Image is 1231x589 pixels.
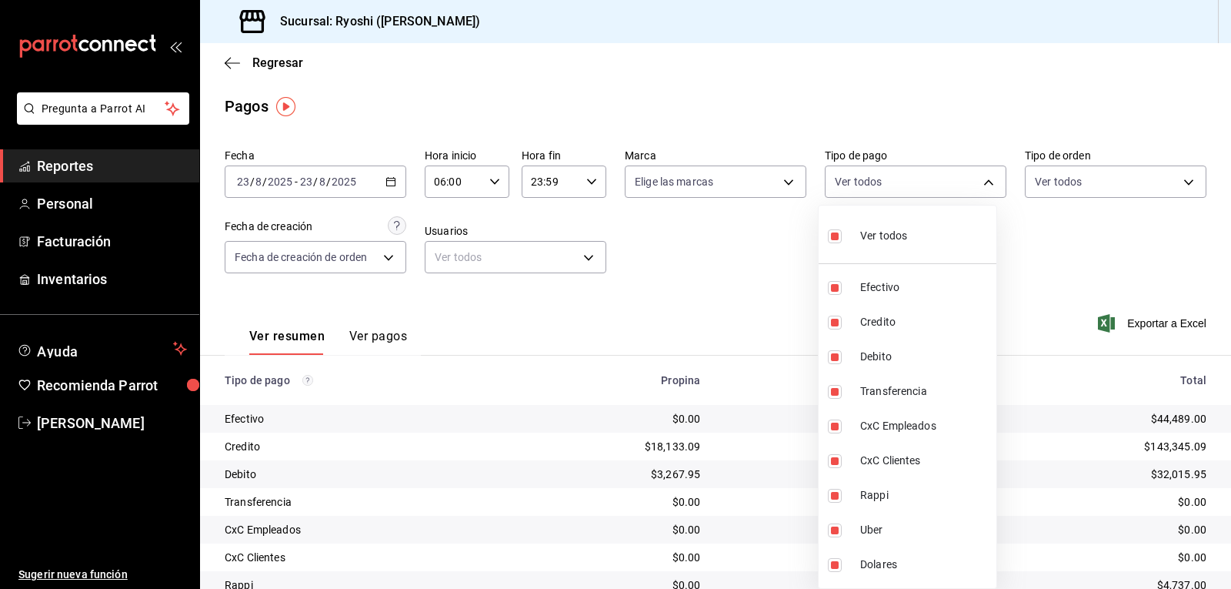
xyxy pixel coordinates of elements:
span: CxC Clientes [860,453,990,469]
span: Ver todos [860,228,907,244]
img: Tooltip marker [276,97,295,116]
span: Rappi [860,487,990,504]
span: Credito [860,314,990,330]
span: Uber [860,522,990,538]
span: Dolares [860,557,990,573]
span: CxC Empleados [860,418,990,434]
span: Efectivo [860,279,990,296]
span: Debito [860,349,990,365]
span: Transferencia [860,383,990,400]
